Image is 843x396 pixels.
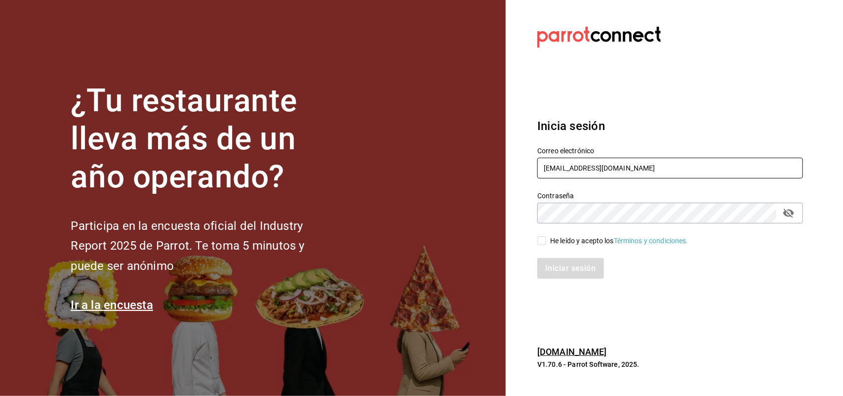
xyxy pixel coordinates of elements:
[71,82,337,196] h1: ¿Tu restaurante lleva más de un año operando?
[537,193,803,200] label: Contraseña
[537,117,803,135] h3: Inicia sesión
[537,347,607,357] a: [DOMAIN_NAME]
[537,359,803,369] p: V1.70.6 - Parrot Software, 2025.
[537,148,803,155] label: Correo electrónico
[537,158,803,178] input: Ingresa tu correo electrónico
[780,205,797,221] button: passwordField
[550,236,688,246] div: He leído y acepto los
[71,298,153,312] a: Ir a la encuesta
[71,216,337,276] h2: Participa en la encuesta oficial del Industry Report 2025 de Parrot. Te toma 5 minutos y puede se...
[614,237,688,245] a: Términos y condiciones.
